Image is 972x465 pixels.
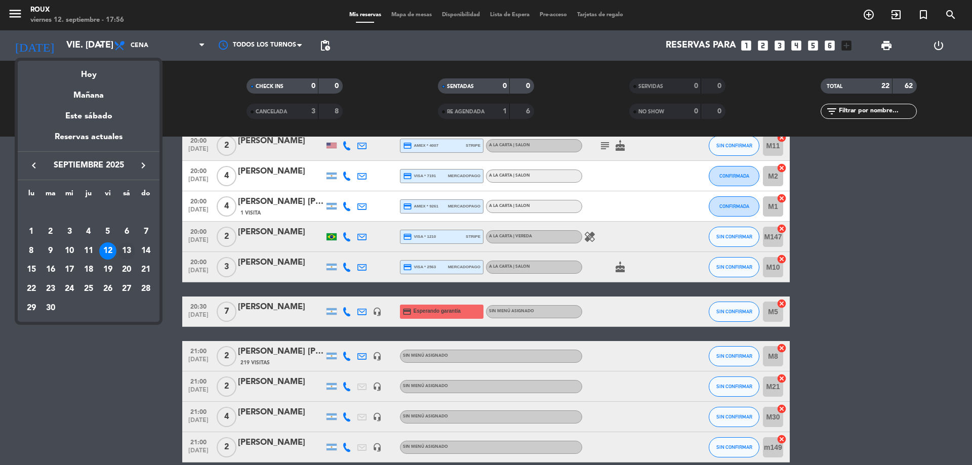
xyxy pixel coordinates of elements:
td: 20 de septiembre de 2025 [117,260,137,279]
button: keyboard_arrow_right [134,159,152,172]
div: 14 [137,242,154,260]
span: septiembre 2025 [43,159,134,172]
div: 25 [80,280,97,298]
td: 24 de septiembre de 2025 [60,279,79,299]
td: 1 de septiembre de 2025 [22,222,41,241]
div: 11 [80,242,97,260]
th: martes [41,188,60,203]
div: 20 [118,261,135,278]
div: 1 [23,223,40,240]
td: 27 de septiembre de 2025 [117,279,137,299]
td: 19 de septiembre de 2025 [98,260,117,279]
div: 8 [23,242,40,260]
div: 2 [42,223,59,240]
div: 24 [61,280,78,298]
div: 26 [99,280,116,298]
div: Hoy [18,61,159,81]
th: domingo [136,188,155,203]
td: 5 de septiembre de 2025 [98,222,117,241]
div: 23 [42,280,59,298]
td: 3 de septiembre de 2025 [60,222,79,241]
td: 23 de septiembre de 2025 [41,279,60,299]
td: 28 de septiembre de 2025 [136,279,155,299]
div: 12 [99,242,116,260]
td: 13 de septiembre de 2025 [117,241,137,261]
td: SEP. [22,203,155,222]
div: 10 [61,242,78,260]
th: viernes [98,188,117,203]
td: 9 de septiembre de 2025 [41,241,60,261]
div: 5 [99,223,116,240]
div: 29 [23,300,40,317]
div: Reservas actuales [18,131,159,151]
div: 22 [23,280,40,298]
th: jueves [79,188,98,203]
td: 8 de septiembre de 2025 [22,241,41,261]
td: 6 de septiembre de 2025 [117,222,137,241]
div: 19 [99,261,116,278]
i: keyboard_arrow_right [137,159,149,172]
div: 3 [61,223,78,240]
th: sábado [117,188,137,203]
div: 30 [42,300,59,317]
div: Mañana [18,81,159,102]
div: 17 [61,261,78,278]
div: 15 [23,261,40,278]
td: 16 de septiembre de 2025 [41,260,60,279]
div: 4 [80,223,97,240]
td: 2 de septiembre de 2025 [41,222,60,241]
td: 12 de septiembre de 2025 [98,241,117,261]
i: keyboard_arrow_left [28,159,40,172]
td: 26 de septiembre de 2025 [98,279,117,299]
td: 21 de septiembre de 2025 [136,260,155,279]
td: 11 de septiembre de 2025 [79,241,98,261]
div: 6 [118,223,135,240]
div: 27 [118,280,135,298]
td: 4 de septiembre de 2025 [79,222,98,241]
div: 7 [137,223,154,240]
th: lunes [22,188,41,203]
td: 25 de septiembre de 2025 [79,279,98,299]
td: 10 de septiembre de 2025 [60,241,79,261]
div: Este sábado [18,102,159,131]
td: 30 de septiembre de 2025 [41,299,60,318]
div: 9 [42,242,59,260]
td: 29 de septiembre de 2025 [22,299,41,318]
th: miércoles [60,188,79,203]
div: 28 [137,280,154,298]
td: 17 de septiembre de 2025 [60,260,79,279]
button: keyboard_arrow_left [25,159,43,172]
div: 13 [118,242,135,260]
td: 18 de septiembre de 2025 [79,260,98,279]
td: 15 de septiembre de 2025 [22,260,41,279]
td: 7 de septiembre de 2025 [136,222,155,241]
div: 21 [137,261,154,278]
td: 14 de septiembre de 2025 [136,241,155,261]
div: 16 [42,261,59,278]
div: 18 [80,261,97,278]
td: 22 de septiembre de 2025 [22,279,41,299]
